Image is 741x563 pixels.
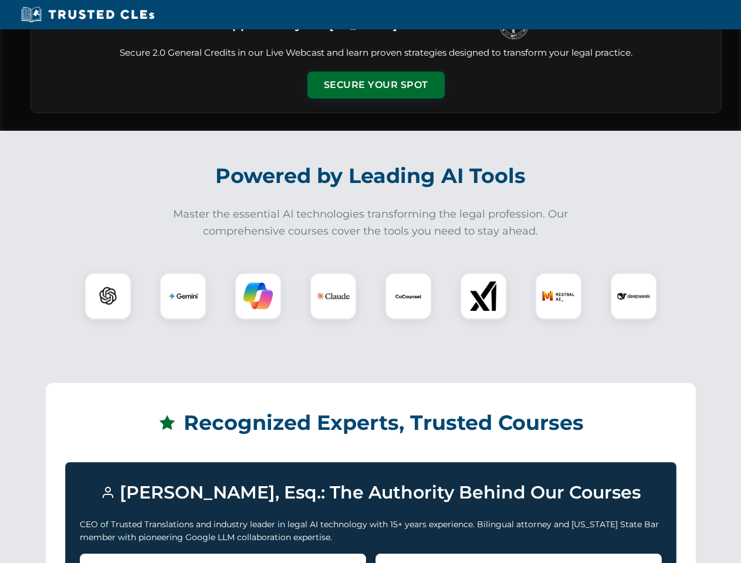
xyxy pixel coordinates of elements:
[168,281,198,311] img: Gemini Logo
[617,280,650,313] img: DeepSeek Logo
[80,477,662,508] h3: [PERSON_NAME], Esq.: The Authority Behind Our Courses
[535,273,582,320] div: Mistral AI
[80,518,662,544] p: CEO of Trusted Translations and industry leader in legal AI technology with 15+ years experience....
[460,273,507,320] div: xAI
[243,281,273,311] img: Copilot Logo
[18,6,158,23] img: Trusted CLEs
[160,273,207,320] div: Gemini
[84,273,131,320] div: ChatGPT
[385,273,432,320] div: CoCounsel
[46,155,696,196] h2: Powered by Leading AI Tools
[65,402,676,443] h2: Recognized Experts, Trusted Courses
[310,273,357,320] div: Claude
[610,273,657,320] div: DeepSeek
[542,280,575,313] img: Mistral AI Logo
[235,273,282,320] div: Copilot
[469,281,498,311] img: xAI Logo
[307,72,445,99] button: Secure Your Spot
[91,279,125,313] img: ChatGPT Logo
[165,206,576,240] p: Master the essential AI technologies transforming the legal profession. Our comprehensive courses...
[317,280,350,313] img: Claude Logo
[45,46,707,60] p: Secure 2.0 General Credits in our Live Webcast and learn proven strategies designed to transform ...
[394,281,423,311] img: CoCounsel Logo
